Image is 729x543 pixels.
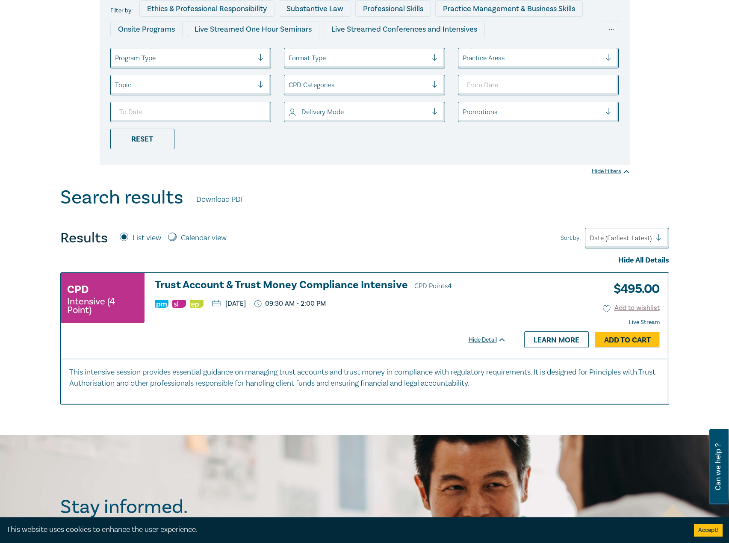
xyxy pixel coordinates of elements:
[110,41,246,58] div: Live Streamed Practical Workshops
[181,233,227,244] label: Calendar view
[6,524,681,535] div: This website uses cookies to enhance the user experience.
[458,75,619,95] input: From Date
[155,300,168,308] img: Practice Management & Business Skills
[590,233,591,243] input: Sort by
[69,367,660,389] p: This intensive session provides essential guidance on managing trust accounts and trust money in ...
[190,300,204,308] img: Ethics & Professional Responsibility
[463,107,464,117] input: select
[603,303,660,313] button: Add to wishlist
[451,41,529,58] div: National Programs
[60,255,669,266] div: Hide All Details
[604,21,619,37] div: ...
[155,279,506,292] h3: Trust Account & Trust Money Compliance Intensive
[324,21,485,37] div: Live Streamed Conferences and Intensives
[629,319,660,326] strong: Live Stream
[110,21,183,37] div: Onsite Programs
[714,434,722,499] span: Can we help ?
[60,186,183,209] h1: Search results
[67,297,138,314] small: Intensive (4 Point)
[595,332,660,348] a: Add to Cart
[289,107,290,117] input: select
[133,233,161,244] label: List view
[279,0,351,17] div: Substantive Law
[60,230,108,247] h4: Results
[250,41,348,58] div: Pre-Recorded Webcasts
[67,282,89,297] h3: CPD
[463,53,464,63] input: select
[187,21,319,37] div: Live Streamed One Hour Seminars
[289,53,290,63] input: select
[289,80,290,90] input: select
[110,102,272,122] input: To Date
[469,336,516,344] div: Hide Detail
[353,41,446,58] div: 10 CPD Point Packages
[524,331,589,348] a: Learn more
[694,524,723,537] button: Accept cookies
[254,300,326,308] p: 09:30 AM - 2:00 PM
[60,496,262,518] h2: Stay informed.
[139,0,274,17] div: Ethics & Professional Responsibility
[592,167,630,176] div: Hide Filters
[155,279,506,292] a: Trust Account & Trust Money Compliance Intensive CPD Points4
[110,129,174,149] div: Reset
[355,0,431,17] div: Professional Skills
[172,300,186,308] img: Substantive Law
[212,300,246,307] p: [DATE]
[196,194,245,205] a: Download PDF
[414,282,452,290] span: CPD Points 4
[561,233,581,243] span: Sort by:
[435,0,583,17] div: Practice Management & Business Skills
[115,80,117,90] input: select
[607,279,660,299] h3: $ 495.00
[110,7,133,14] label: Filter by:
[115,53,117,63] input: select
